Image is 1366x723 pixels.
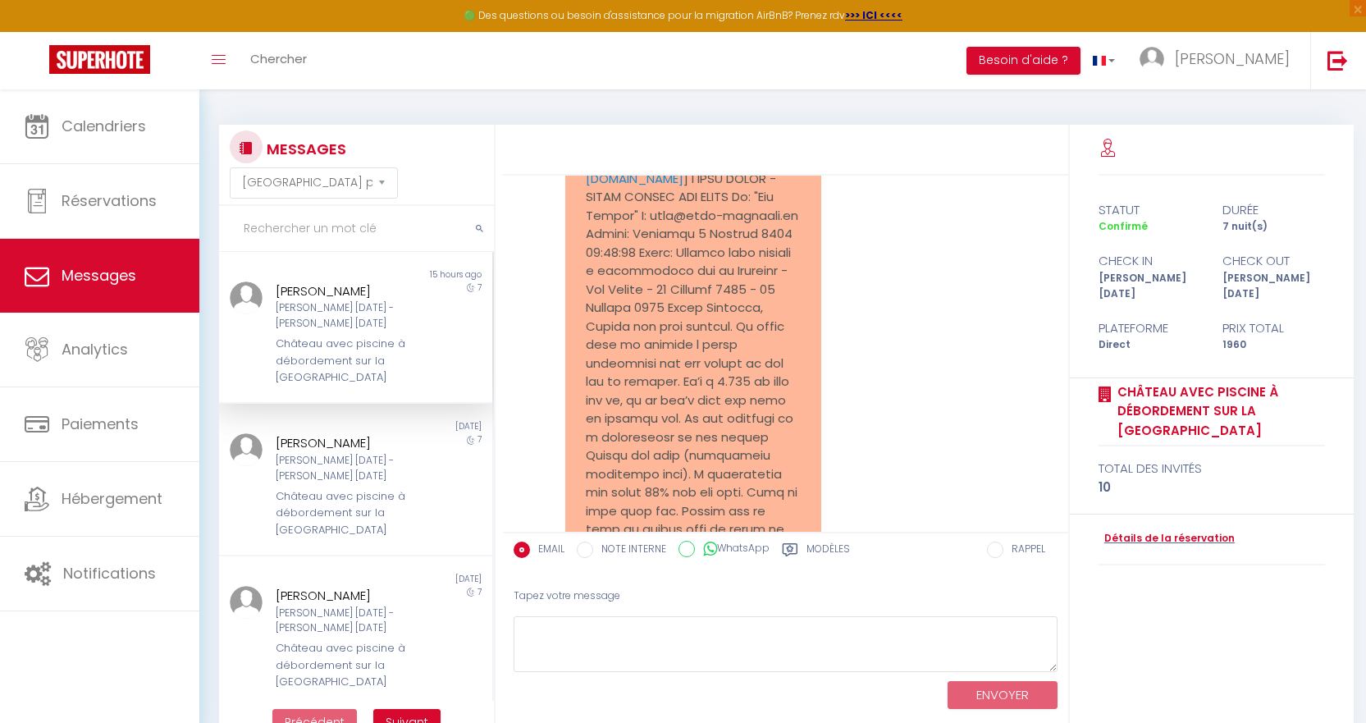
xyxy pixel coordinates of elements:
div: [PERSON_NAME] [DATE] - [PERSON_NAME] [DATE] [276,453,413,484]
a: Détails de la réservation [1099,531,1235,547]
img: ... [230,281,263,314]
span: Hébergement [62,488,162,509]
div: 7 nuit(s) [1212,219,1336,235]
div: [PERSON_NAME] [DATE] - [PERSON_NAME] [DATE] [276,606,413,637]
input: Rechercher un mot clé [219,206,494,252]
span: Chercher [250,50,307,67]
div: [PERSON_NAME] [276,433,413,453]
div: 15 hours ago [355,268,491,281]
span: Paiements [62,414,139,434]
a: Chercher [238,32,319,89]
button: ENVOYER [948,681,1058,710]
div: [PERSON_NAME] [276,586,413,606]
span: 7 [477,586,482,598]
button: Besoin d'aide ? [966,47,1080,75]
label: RAPPEL [1003,542,1045,560]
span: Analytics [62,339,128,359]
a: Château avec piscine à débordement sur la [GEOGRAPHIC_DATA] [1112,382,1326,441]
div: Direct [1088,337,1212,353]
img: ... [1140,47,1164,71]
img: logout [1327,50,1348,71]
div: Château avec piscine à débordement sur la [GEOGRAPHIC_DATA] [276,640,413,690]
label: WhatsApp [695,541,770,559]
div: [PERSON_NAME] [DATE] [1088,271,1212,302]
a: ... [PERSON_NAME] [1127,32,1310,89]
img: ... [230,433,263,466]
span: Réservations [62,190,157,211]
span: 7 [477,281,482,294]
div: 1960 [1212,337,1336,353]
div: [PERSON_NAME] [DATE] [1212,271,1336,302]
div: [DATE] [355,420,491,433]
span: Calendriers [62,116,146,136]
label: EMAIL [530,542,564,560]
a: [URL][DOMAIN_NAME] [586,151,727,187]
span: 7 [477,433,482,446]
span: Messages [62,265,136,286]
div: statut [1088,200,1212,220]
div: check out [1212,251,1336,271]
div: durée [1212,200,1336,220]
div: Château avec piscine à débordement sur la [GEOGRAPHIC_DATA] [276,336,413,386]
img: ... [230,586,263,619]
label: NOTE INTERNE [593,542,666,560]
div: [PERSON_NAME] [276,281,413,301]
div: check in [1088,251,1212,271]
div: 10 [1099,478,1326,497]
div: [PERSON_NAME] [DATE] - [PERSON_NAME] [DATE] [276,300,413,332]
a: >>> ICI <<<< [845,8,902,22]
h3: MESSAGES [263,130,346,167]
span: Confirmé [1099,219,1148,233]
span: [PERSON_NAME] [1175,48,1290,69]
img: Super Booking [49,45,150,74]
label: Modèles [806,542,850,562]
div: [DATE] [355,573,491,586]
div: Château avec piscine à débordement sur la [GEOGRAPHIC_DATA] [276,488,413,538]
div: Prix total [1212,318,1336,338]
div: Plateforme [1088,318,1212,338]
div: Tapez votre message [514,576,1058,616]
div: total des invités [1099,459,1326,478]
span: Notifications [63,563,156,583]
